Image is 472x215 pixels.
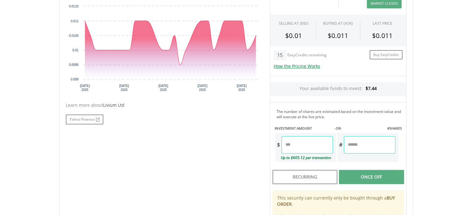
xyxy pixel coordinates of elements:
[70,78,78,81] text: 0.009
[119,84,129,92] text: [DATE] 2025
[274,50,286,60] div: 15
[275,136,281,153] div: $
[197,84,207,92] text: [DATE] 2025
[370,50,402,60] a: Buy EasyCredits
[279,21,308,26] div: SELLING AT (BID)
[276,109,404,119] div: The number of shares are estimated based on the investment value and will execute at the live price.
[285,31,302,40] span: $0.01
[80,84,90,92] text: [DATE] 2025
[339,170,404,184] div: Once Off
[70,19,78,23] text: 0.011
[72,49,79,52] text: 0.01
[236,84,246,92] text: [DATE] 2025
[277,195,395,207] b: BUY ORDER
[275,126,312,131] label: INVESTMENT AMOUNT
[69,5,79,8] text: 0.0115
[323,21,353,26] span: BUYING AT (ASK)
[158,84,168,92] text: [DATE] 2025
[66,102,261,108] div: Learn more about
[272,170,337,184] div: Recurring
[66,3,261,96] div: Chart. Highcharts interactive chart.
[274,63,320,69] a: How the Pricing Works
[334,126,342,131] label: -OR-
[270,82,406,96] div: Your available funds to invest:
[387,126,402,131] label: #SHARES
[287,53,326,58] div: EasyCredits remaining
[337,136,344,153] div: #
[372,31,393,40] span: $0.011
[275,153,333,162] div: Up to $605.12 per transaction
[69,63,79,67] text: 0.0095
[328,31,348,40] span: $0.011
[103,102,124,108] span: Livium Ltd
[366,85,377,91] span: $7.44
[66,3,261,96] svg: Interactive chart
[69,34,79,37] text: 0.0105
[66,114,103,124] a: Yahoo Finance
[373,21,392,26] div: LAST PRICE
